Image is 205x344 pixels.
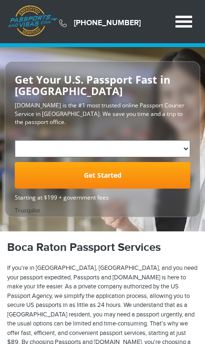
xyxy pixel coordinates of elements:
a: [PHONE_NUMBER] [74,19,141,28]
h2: Get Your U.S. Passport Fast in [GEOGRAPHIC_DATA] [15,74,190,96]
span: Starting at $199 + government fees [15,193,190,201]
a: Get Started [15,162,190,189]
h1: Boca Raton Passport Services [7,241,198,255]
a: Passports & [DOMAIN_NAME] [8,5,58,38]
p: [DOMAIN_NAME] is the #1 most trusted online Passport Courier Service in [GEOGRAPHIC_DATA]. We sav... [15,101,190,125]
a: Trustpilot [15,206,40,214]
